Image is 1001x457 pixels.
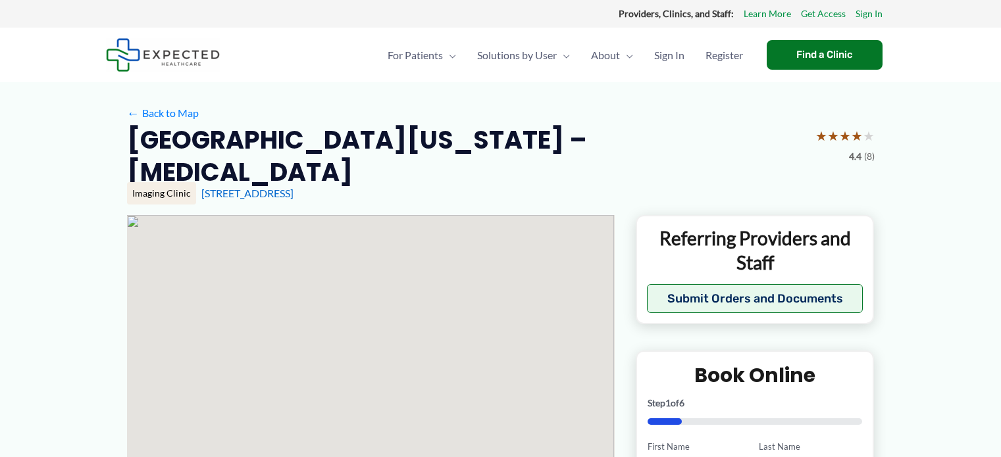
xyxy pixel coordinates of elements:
[856,5,883,22] a: Sign In
[839,124,851,148] span: ★
[388,32,443,78] span: For Patients
[557,32,570,78] span: Menu Toggle
[591,32,620,78] span: About
[619,8,734,19] strong: Providers, Clinics, and Staff:
[648,441,751,453] label: First Name
[706,32,743,78] span: Register
[851,124,863,148] span: ★
[106,38,220,72] img: Expected Healthcare Logo - side, dark font, small
[654,32,684,78] span: Sign In
[127,103,199,123] a: ←Back to Map
[477,32,557,78] span: Solutions by User
[201,187,294,199] a: [STREET_ADDRESS]
[443,32,456,78] span: Menu Toggle
[648,398,863,408] p: Step of
[665,397,671,408] span: 1
[377,32,467,78] a: For PatientsMenu Toggle
[801,5,846,22] a: Get Access
[849,148,861,165] span: 4.4
[767,40,883,70] a: Find a Clinic
[647,226,863,274] p: Referring Providers and Staff
[377,32,754,78] nav: Primary Site Navigation
[744,5,791,22] a: Learn More
[620,32,633,78] span: Menu Toggle
[815,124,827,148] span: ★
[644,32,695,78] a: Sign In
[827,124,839,148] span: ★
[127,182,196,204] div: Imaging Clinic
[679,397,684,408] span: 6
[580,32,644,78] a: AboutMenu Toggle
[127,124,805,189] h2: [GEOGRAPHIC_DATA][US_STATE] – [MEDICAL_DATA]
[759,441,862,453] label: Last Name
[467,32,580,78] a: Solutions by UserMenu Toggle
[864,148,875,165] span: (8)
[863,124,875,148] span: ★
[695,32,754,78] a: Register
[127,107,140,119] span: ←
[647,284,863,313] button: Submit Orders and Documents
[648,362,863,388] h2: Book Online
